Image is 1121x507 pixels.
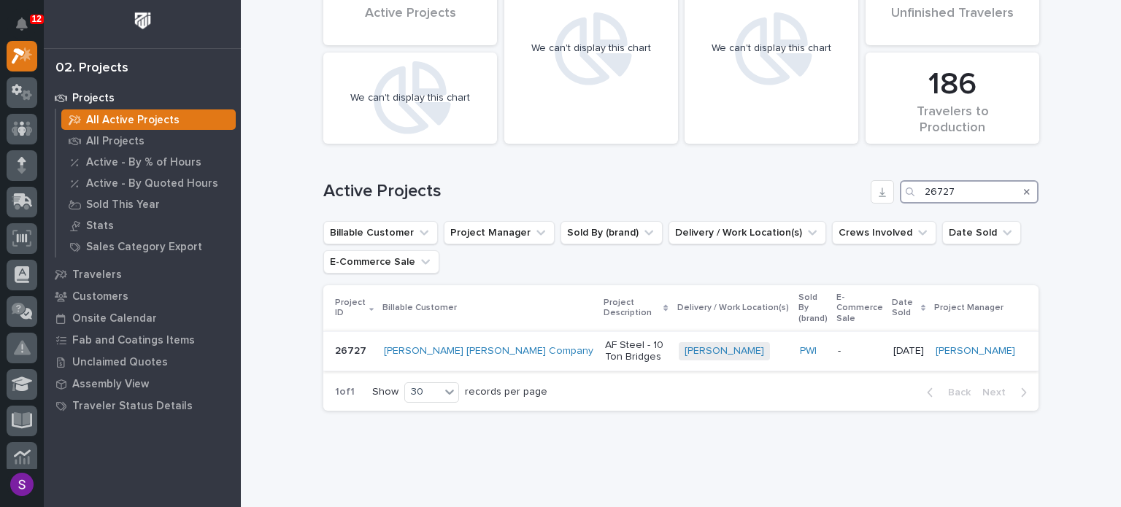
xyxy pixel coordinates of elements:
button: users-avatar [7,469,37,500]
button: Back [915,386,976,399]
div: We can't display this chart [531,42,651,55]
a: Onsite Calendar [44,307,241,329]
p: Show [372,386,398,398]
span: Back [939,386,971,399]
a: All Projects [56,131,241,151]
button: Sold By (brand) [560,221,663,244]
h1: Active Projects [323,181,865,202]
button: E-Commerce Sale [323,250,439,274]
a: [PERSON_NAME] [685,345,764,357]
a: Active - By Quoted Hours [56,173,241,193]
p: records per page [465,386,547,398]
a: Sold This Year [56,194,241,214]
p: Projects [72,92,115,105]
a: Customers [44,285,241,307]
p: Fab and Coatings Items [72,334,195,347]
a: Projects [44,87,241,109]
p: AF Steel - 10 Ton Bridges [605,339,666,364]
p: 12 [32,14,42,24]
a: [PERSON_NAME] [PERSON_NAME] Company [384,345,593,357]
tr: 2672726727 [PERSON_NAME] [PERSON_NAME] Company AF Steel - 10 Ton Bridges[PERSON_NAME] PWI -[DATE]... [323,331,1039,371]
button: Crews Involved [832,221,936,244]
p: Active - By % of Hours [86,156,201,169]
div: We can't display this chart [350,92,470,104]
button: Delivery / Work Location(s) [669,221,826,244]
a: All Active Projects [56,109,241,130]
button: Next [976,386,1039,399]
p: Date Sold [892,295,917,322]
button: Notifications [7,9,37,39]
p: Unclaimed Quotes [72,356,168,369]
p: Travelers [72,268,122,282]
a: Traveler Status Details [44,395,241,417]
p: Project ID [335,295,366,322]
p: Sold By (brand) [798,290,828,327]
p: 1 of 1 [323,374,366,410]
p: Customers [72,290,128,303]
p: Project Manager [934,300,1003,316]
a: Fab and Coatings Items [44,329,241,351]
div: 30 [405,384,440,400]
div: We can't display this chart [712,42,831,55]
p: All Active Projects [86,114,180,127]
a: Assembly View [44,373,241,395]
p: Delivery / Work Location(s) [677,300,789,316]
p: Traveler Status Details [72,400,193,413]
a: Sales Category Export [56,236,241,257]
div: Notifications12 [18,18,37,41]
p: 26727 [335,342,369,357]
p: Stats [86,220,114,233]
div: Unfinished Travelers [890,6,1014,36]
img: Workspace Logo [129,7,156,34]
a: PWI [800,345,817,357]
p: Project Description [604,295,660,322]
button: Date Sold [942,221,1021,244]
p: Onsite Calendar [72,312,157,325]
a: Stats [56,215,241,236]
div: 02. Projects [55,61,128,77]
p: Active - By Quoted Hours [86,177,218,190]
div: 186 [890,66,1014,103]
div: Active Projects [348,6,472,36]
div: Travelers to Production [890,104,1014,135]
a: [PERSON_NAME] [936,345,1015,357]
p: Sales Category Export [86,241,202,254]
p: E-Commerce Sale [836,290,883,327]
p: - [838,345,882,357]
a: Active - By % of Hours [56,152,241,172]
p: Billable Customer [382,300,457,316]
button: Project Manager [444,221,555,244]
button: Billable Customer [323,221,438,244]
p: Sold This Year [86,198,160,212]
span: Next [982,386,1014,399]
p: All Projects [86,135,145,148]
a: Travelers [44,263,241,285]
p: Assembly View [72,378,149,391]
input: Search [900,180,1039,204]
a: Unclaimed Quotes [44,351,241,373]
p: [DATE] [893,345,924,357]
